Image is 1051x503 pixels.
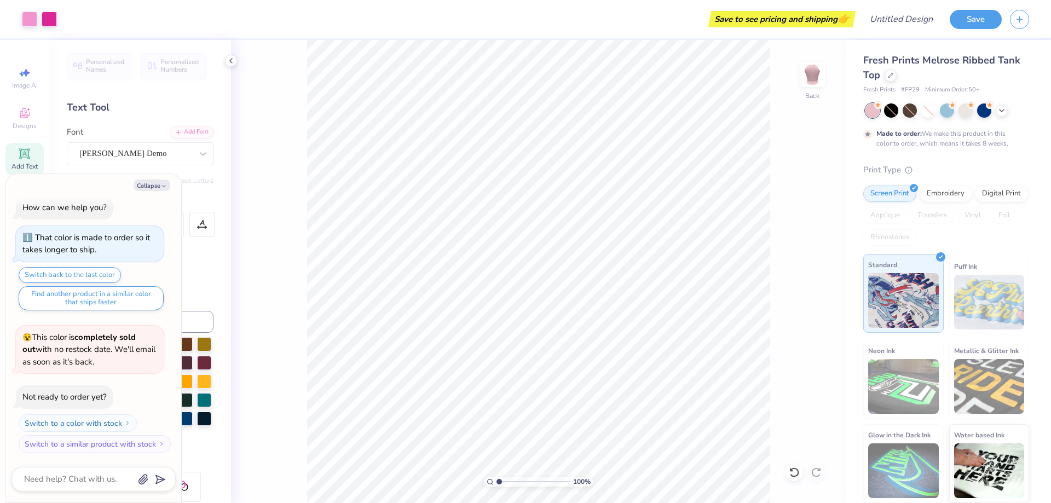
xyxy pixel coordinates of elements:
[925,85,980,95] span: Minimum Order: 50 +
[170,126,213,138] div: Add Font
[954,261,977,272] span: Puff Ink
[868,273,939,328] img: Standard
[957,207,988,224] div: Vinyl
[863,186,916,202] div: Screen Print
[868,345,895,356] span: Neon Ink
[573,477,591,487] span: 100 %
[991,207,1017,224] div: Foil
[954,443,1025,498] img: Water based Ink
[67,100,213,115] div: Text Tool
[805,91,819,101] div: Back
[861,8,942,30] input: Untitled Design
[11,162,38,171] span: Add Text
[920,186,972,202] div: Embroidery
[13,122,37,130] span: Designs
[954,275,1025,329] img: Puff Ink
[801,63,823,85] img: Back
[863,207,907,224] div: Applique
[868,443,939,498] img: Glow in the Dark Ink
[901,85,920,95] span: # FP29
[158,441,165,447] img: Switch to a similar product with stock
[22,332,155,367] span: This color is with no restock date. We'll email as soon as it's back.
[19,267,121,283] button: Switch back to the last color
[838,12,850,25] span: 👉
[160,58,199,73] span: Personalized Numbers
[954,359,1025,414] img: Metallic & Glitter Ink
[950,10,1002,29] button: Save
[22,332,136,355] strong: completely sold out
[876,129,922,138] strong: Made to order:
[876,129,1011,148] div: We make this product in this color to order, which means it takes 8 weeks.
[22,391,107,402] div: Not ready to order yet?
[863,164,1029,176] div: Print Type
[863,85,896,95] span: Fresh Prints
[22,232,150,256] div: That color is made to order so it takes longer to ship.
[124,420,131,426] img: Switch to a color with stock
[910,207,954,224] div: Transfers
[19,286,164,310] button: Find another product in a similar color that ships faster
[19,435,171,453] button: Switch to a similar product with stock
[954,429,1004,441] span: Water based Ink
[863,229,916,246] div: Rhinestones
[12,81,38,90] span: Image AI
[67,126,83,138] label: Font
[975,186,1028,202] div: Digital Print
[868,359,939,414] img: Neon Ink
[954,345,1019,356] span: Metallic & Glitter Ink
[863,54,1020,82] span: Fresh Prints Melrose Ribbed Tank Top
[868,429,931,441] span: Glow in the Dark Ink
[86,58,125,73] span: Personalized Names
[711,11,853,27] div: Save to see pricing and shipping
[22,332,32,343] span: 😵
[19,414,137,432] button: Switch to a color with stock
[134,180,170,191] button: Collapse
[22,202,107,213] div: How can we help you?
[868,259,897,270] span: Standard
